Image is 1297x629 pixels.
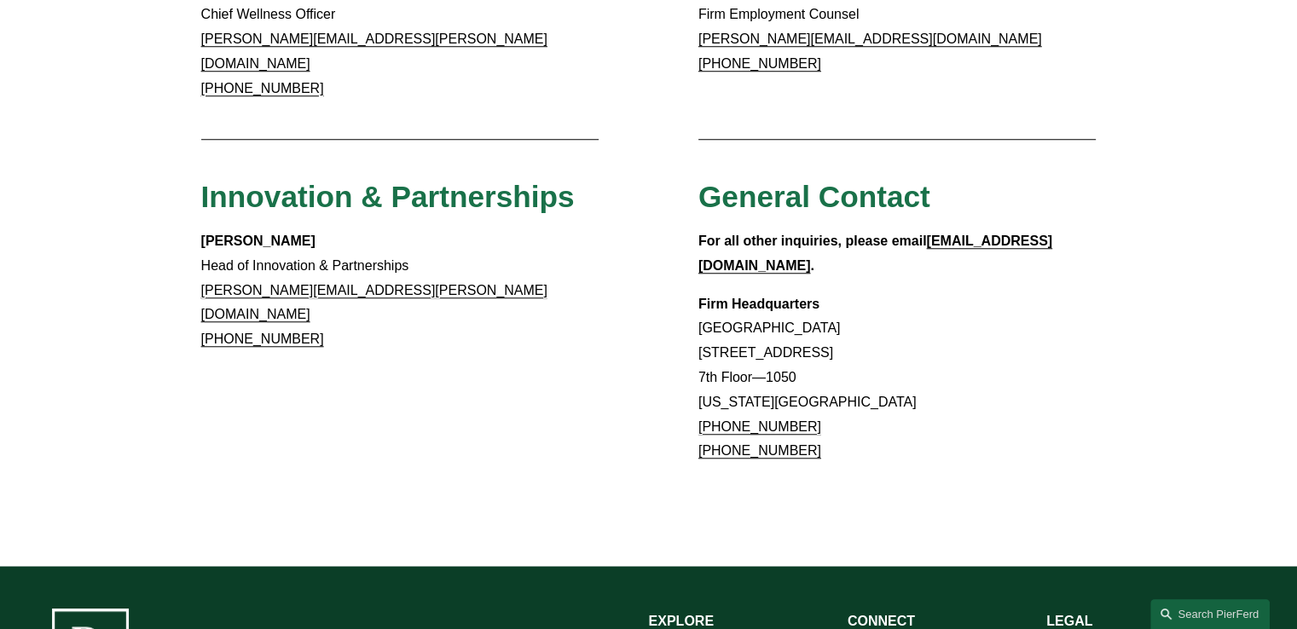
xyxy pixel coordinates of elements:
[1150,599,1270,629] a: Search this site
[649,614,714,628] strong: EXPLORE
[698,56,821,71] a: [PHONE_NUMBER]
[698,234,927,248] strong: For all other inquiries, please email
[1046,614,1092,628] strong: LEGAL
[201,180,575,213] span: Innovation & Partnerships
[698,32,1042,46] a: [PERSON_NAME][EMAIL_ADDRESS][DOMAIN_NAME]
[810,258,814,273] strong: .
[201,332,324,346] a: [PHONE_NUMBER]
[201,32,547,71] a: [PERSON_NAME][EMAIL_ADDRESS][PERSON_NAME][DOMAIN_NAME]
[698,443,821,458] a: [PHONE_NUMBER]
[201,229,599,352] p: Head of Innovation & Partnerships
[201,234,316,248] strong: [PERSON_NAME]
[698,180,930,213] span: General Contact
[201,81,324,95] a: [PHONE_NUMBER]
[698,234,1052,273] a: [EMAIL_ADDRESS][DOMAIN_NAME]
[698,419,821,434] a: [PHONE_NUMBER]
[201,283,547,322] a: [PERSON_NAME][EMAIL_ADDRESS][PERSON_NAME][DOMAIN_NAME]
[698,292,1097,465] p: [GEOGRAPHIC_DATA] [STREET_ADDRESS] 7th Floor—1050 [US_STATE][GEOGRAPHIC_DATA]
[698,297,819,311] strong: Firm Headquarters
[848,614,915,628] strong: CONNECT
